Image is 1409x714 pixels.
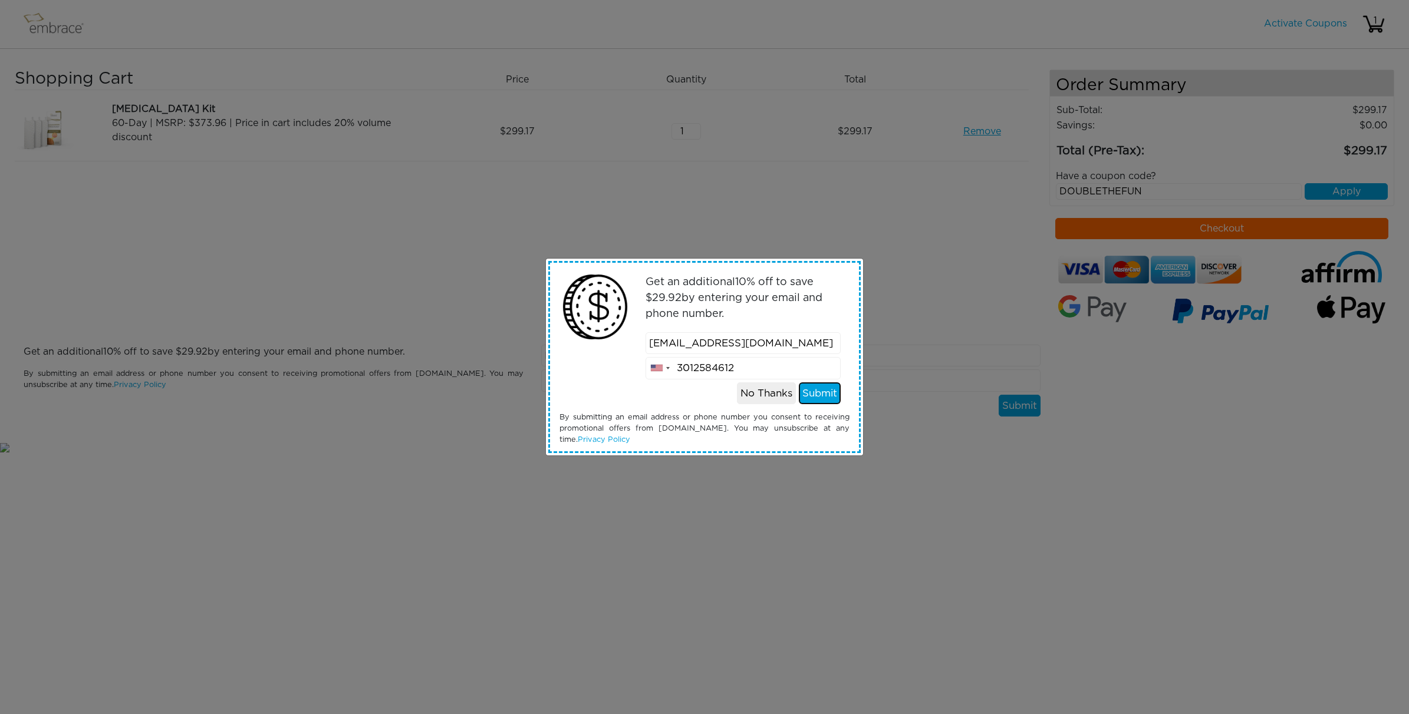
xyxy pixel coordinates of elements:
div: By submitting an email address or phone number you consent to receiving promotional offers from [... [551,412,858,446]
div: United States: +1 [646,358,673,379]
p: Get an additional % off to save $ by entering your email and phone number. [646,275,841,322]
img: money2.png [557,269,634,346]
button: Submit [799,382,841,405]
span: 29.92 [652,293,682,303]
input: Phone [646,357,841,379]
input: Email [646,332,841,355]
button: No Thanks [737,382,796,405]
a: Privacy Policy [578,436,630,444]
span: 10 [735,277,746,287]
